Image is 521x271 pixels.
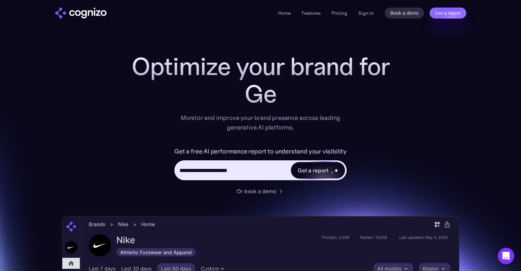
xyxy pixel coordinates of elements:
[55,8,107,19] a: home
[176,113,345,132] div: Monitor and improve your brand presence across leading generative AI platforms.
[124,53,398,80] h1: Optimize your brand for
[174,146,347,184] form: Hero URL Input Form
[278,10,291,16] a: Home
[430,8,466,19] a: Get a report
[331,167,332,168] img: star
[237,187,285,195] a: Or book a demo
[498,248,514,264] div: Open Intercom Messenger
[331,171,333,174] img: star
[334,168,338,173] img: star
[290,161,346,179] a: Get a reportstarstarstar
[55,8,107,19] img: cognizo logo
[385,8,424,19] a: Book a demo
[237,187,276,195] div: Or book a demo
[124,80,398,108] div: Ge
[332,10,347,16] a: Pricing
[358,9,374,17] a: Sign in
[302,10,321,16] a: Features
[298,166,328,174] div: Get a report
[174,146,347,157] label: Get a free AI performance report to understand your visibility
